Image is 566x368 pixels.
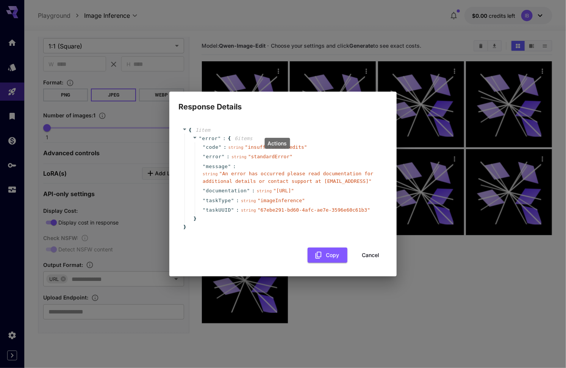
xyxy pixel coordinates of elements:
[308,248,347,263] button: Copy
[219,144,222,150] span: "
[203,171,374,184] span: " An error has occurred please read documentation for additional details or contact support at [E...
[206,163,228,170] span: message
[199,136,202,141] span: "
[203,198,206,203] span: "
[203,188,206,193] span: "
[353,248,388,263] button: Cancel
[257,189,272,193] span: string
[273,188,294,193] span: " [URL] "
[236,197,239,204] span: :
[203,164,206,169] span: "
[245,144,307,150] span: " insufficientCredits "
[218,136,221,141] span: "
[258,198,305,203] span: " imageInference "
[206,153,222,161] span: error
[228,164,231,169] span: "
[203,144,206,150] span: "
[228,145,244,150] span: string
[206,206,231,214] span: taskUUID
[206,197,231,204] span: taskType
[189,126,192,134] span: {
[182,223,186,231] span: }
[224,143,227,151] span: :
[248,154,292,159] span: " standardError "
[241,208,256,213] span: string
[233,163,236,170] span: :
[206,143,218,151] span: code
[258,207,370,213] span: " 67ebe291-bd60-4afc-ae7e-3596e60c61b3 "
[192,215,197,223] span: }
[222,154,225,159] span: "
[195,127,210,133] span: 1 item
[231,198,234,203] span: "
[231,154,247,159] span: string
[203,207,206,213] span: "
[227,153,230,161] span: :
[236,206,239,214] span: :
[235,136,252,141] span: 6 item s
[223,135,226,142] span: :
[203,154,206,159] span: "
[169,92,397,113] h2: Response Details
[203,172,218,176] span: string
[265,138,290,149] div: Actions
[202,136,218,141] span: error
[241,198,256,203] span: string
[206,187,247,195] span: documentation
[228,135,231,142] span: {
[247,188,250,193] span: "
[231,207,234,213] span: "
[252,187,255,195] span: :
